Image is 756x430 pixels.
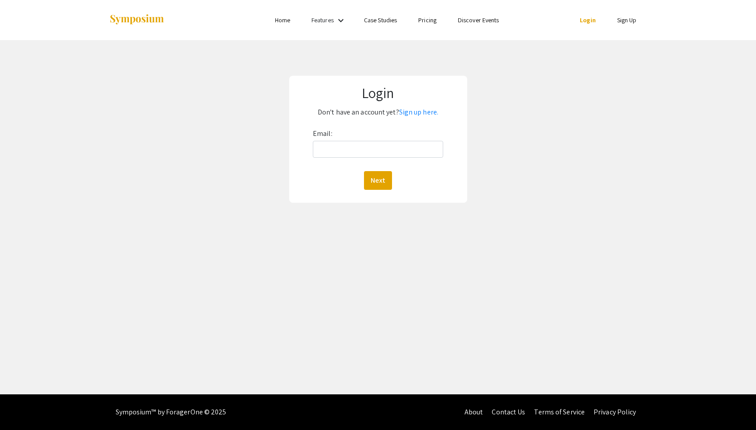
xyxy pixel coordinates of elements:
a: Login [580,16,596,24]
div: Symposium™ by ForagerOne © 2025 [116,394,226,430]
label: Email: [313,127,332,141]
a: Sign Up [617,16,637,24]
mat-icon: Expand Features list [336,15,346,26]
a: Terms of Service [534,407,585,417]
a: Sign up here. [399,107,438,117]
a: Contact Us [492,407,525,417]
a: Discover Events [458,16,499,24]
button: Next [364,171,392,190]
img: Symposium by ForagerOne [109,14,165,26]
a: Home [275,16,290,24]
a: Case Studies [364,16,397,24]
a: Features [311,16,334,24]
p: Don't have an account yet? [296,105,459,119]
a: Privacy Policy [594,407,636,417]
h1: Login [296,84,459,101]
a: About [465,407,483,417]
a: Pricing [418,16,437,24]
